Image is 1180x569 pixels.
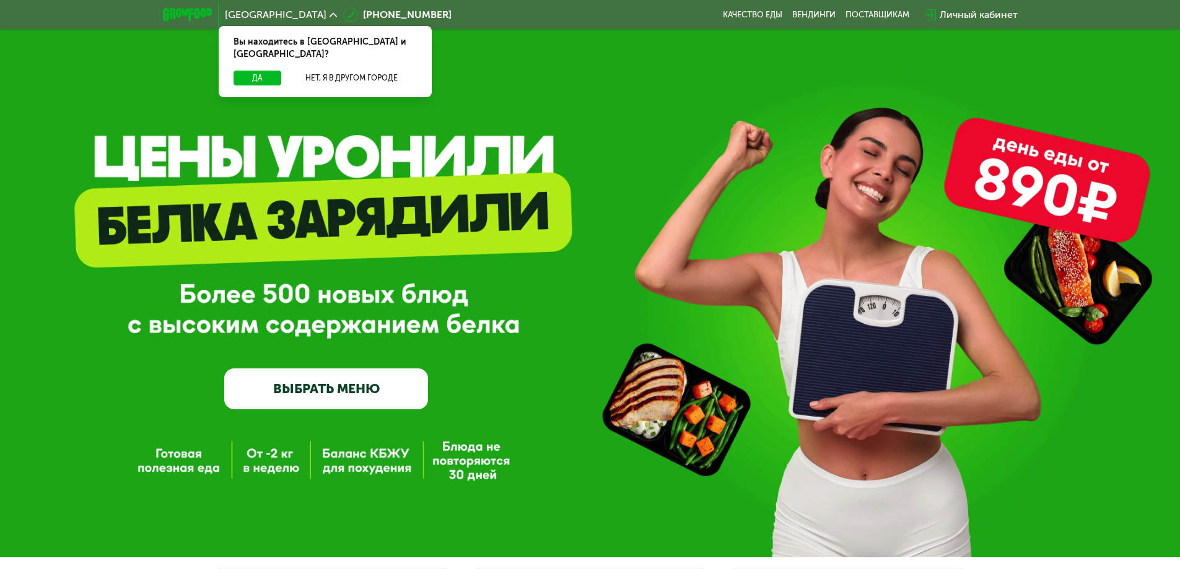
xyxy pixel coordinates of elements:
span: [GEOGRAPHIC_DATA] [225,10,326,20]
a: ВЫБРАТЬ МЕНЮ [224,368,428,409]
a: Вендинги [792,10,836,20]
button: Да [234,71,281,85]
div: Личный кабинет [940,7,1018,22]
button: Нет, я в другом городе [286,71,417,85]
div: поставщикам [846,10,909,20]
a: [PHONE_NUMBER] [343,7,452,22]
div: Вы находитесь в [GEOGRAPHIC_DATA] и [GEOGRAPHIC_DATA]? [219,26,432,71]
a: Качество еды [723,10,782,20]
